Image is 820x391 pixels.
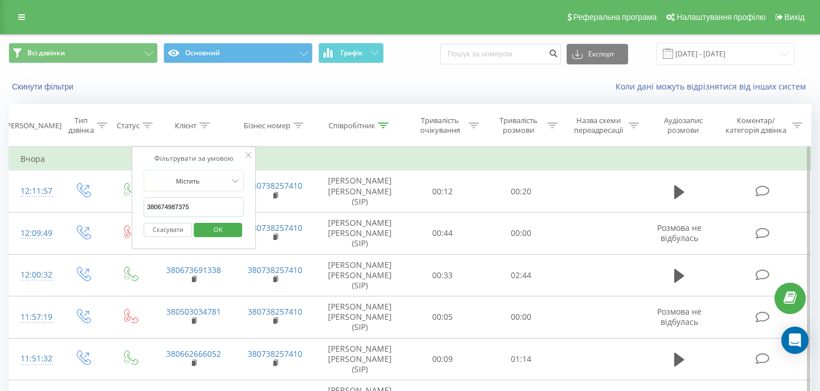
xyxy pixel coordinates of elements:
div: Тривалість очікування [414,116,466,135]
button: Всі дзвінки [9,43,158,63]
td: 00:44 [404,212,482,254]
a: 380738257410 [248,222,302,233]
td: Вчора [9,148,811,170]
td: 00:00 [482,296,560,339]
div: Клієнт [175,121,196,131]
button: Експорт [567,44,628,64]
div: Статус [117,121,140,131]
button: Скинути фільтри [9,82,79,92]
button: Скасувати [143,223,192,237]
td: [PERSON_NAME] [PERSON_NAME] (SIP) [316,170,404,213]
button: OK [194,223,242,237]
div: Співробітник [329,121,375,131]
td: 02:44 [482,254,560,296]
div: 11:57:19 [20,306,48,328]
td: [PERSON_NAME] [PERSON_NAME] (SIP) [316,338,404,380]
td: 00:33 [404,254,482,296]
a: 380503034781 [166,306,221,317]
div: [PERSON_NAME] [4,121,61,131]
div: Тривалість розмови [492,116,544,135]
td: 01:14 [482,338,560,380]
input: Пошук за номером [440,44,561,64]
td: [PERSON_NAME] [PERSON_NAME] (SIP) [316,254,404,296]
div: 12:00:32 [20,264,48,286]
div: Коментар/категорія дзвінка [723,116,789,135]
a: 380738257410 [248,348,302,359]
td: 00:09 [404,338,482,380]
td: [PERSON_NAME] [PERSON_NAME] (SIP) [316,212,404,254]
a: 380738257410 [248,180,302,191]
div: Open Intercom Messenger [781,327,809,354]
a: 380738257410 [248,264,302,275]
div: Назва схеми переадресації [571,116,626,135]
div: 12:09:49 [20,222,48,245]
span: Вихід [785,13,805,22]
button: Основний [163,43,313,63]
button: Графік [318,43,384,63]
div: Тип дзвінка [68,116,94,135]
span: Всі дзвінки [27,48,65,58]
input: Введіть значення [143,197,244,217]
td: 00:12 [404,170,482,213]
span: Налаштування профілю [676,13,765,22]
a: 380662666052 [166,348,221,359]
div: Бізнес номер [244,121,290,131]
a: 380738257410 [248,306,302,317]
td: 00:20 [482,170,560,213]
span: Графік [341,49,363,57]
span: OK [202,221,234,238]
td: 00:05 [404,296,482,339]
td: 00:00 [482,212,560,254]
span: Реферальна програма [573,13,657,22]
div: Аудіозапис розмови [652,116,714,135]
td: [PERSON_NAME] [PERSON_NAME] (SIP) [316,296,404,339]
div: 12:11:57 [20,180,48,202]
div: Фільтрувати за умовою [143,153,244,164]
a: Коли дані можуть відрізнятися вiд інших систем [616,81,811,92]
span: Розмова не відбулась [657,222,702,243]
span: Розмова не відбулась [657,306,702,327]
a: 380673691338 [166,264,221,275]
div: 11:51:32 [20,348,48,370]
